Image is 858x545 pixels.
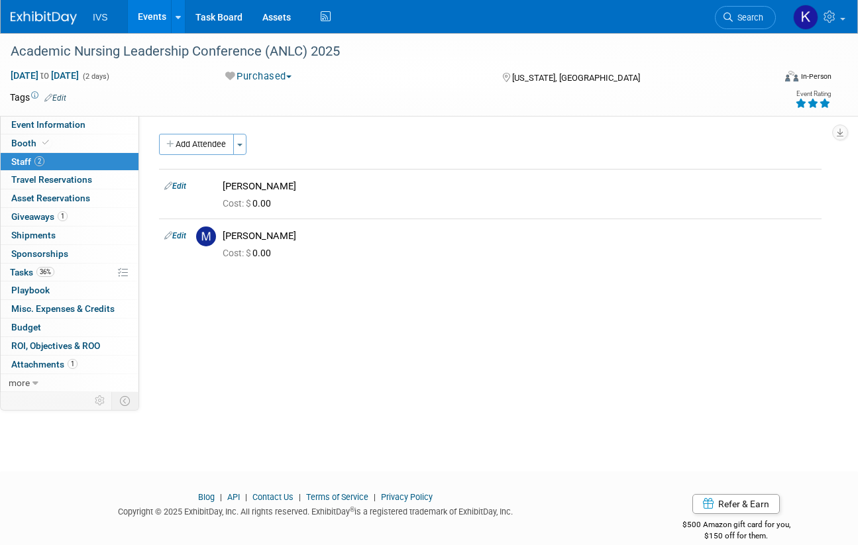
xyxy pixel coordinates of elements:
[164,181,186,191] a: Edit
[1,337,138,355] a: ROI, Objectives & ROO
[10,91,66,104] td: Tags
[1,189,138,207] a: Asset Reservations
[81,72,109,81] span: (2 days)
[1,134,138,152] a: Booth
[11,138,52,148] span: Booth
[223,248,276,258] span: 0.00
[36,267,54,277] span: 36%
[641,530,832,542] div: $150 off for them.
[793,5,818,30] img: Kate Wroblewski
[306,492,368,502] a: Terms of Service
[1,171,138,189] a: Travel Reservations
[785,71,798,81] img: Format-Inperson.png
[112,392,139,409] td: Toggle Event Tabs
[223,198,276,209] span: 0.00
[89,392,112,409] td: Personalize Event Tab Strip
[11,193,90,203] span: Asset Reservations
[11,248,68,259] span: Sponsorships
[223,230,816,242] div: [PERSON_NAME]
[11,303,115,314] span: Misc. Expenses & Credits
[381,492,433,502] a: Privacy Policy
[10,70,80,81] span: [DATE] [DATE]
[1,116,138,134] a: Event Information
[641,511,832,541] div: $500 Amazon gift card for you,
[11,340,100,351] span: ROI, Objectives & ROO
[221,70,297,83] button: Purchased
[1,356,138,373] a: Attachments1
[11,211,68,222] span: Giveaways
[1,319,138,336] a: Budget
[11,11,77,25] img: ExhibitDay
[242,492,250,502] span: |
[159,134,234,155] button: Add Attendee
[227,492,240,502] a: API
[196,226,216,246] img: M.jpg
[10,267,54,277] span: Tasks
[223,198,252,209] span: Cost: $
[1,264,138,281] a: Tasks36%
[68,359,78,369] span: 1
[11,174,92,185] span: Travel Reservations
[9,377,30,388] span: more
[1,226,138,244] a: Shipments
[11,359,78,370] span: Attachments
[795,91,831,97] div: Event Rating
[34,156,44,166] span: 2
[44,93,66,103] a: Edit
[1,245,138,263] a: Sponsorships
[692,494,780,514] a: Refer & Earn
[295,492,304,502] span: |
[711,69,831,89] div: Event Format
[11,119,85,130] span: Event Information
[93,12,108,23] span: IVS
[11,156,44,167] span: Staff
[1,281,138,299] a: Playbook
[350,506,354,513] sup: ®
[1,208,138,226] a: Giveaways1
[223,248,252,258] span: Cost: $
[223,180,816,193] div: [PERSON_NAME]
[715,6,776,29] a: Search
[1,374,138,392] a: more
[252,492,294,502] a: Contact Us
[733,13,763,23] span: Search
[11,322,41,332] span: Budget
[11,285,50,295] span: Playbook
[217,492,225,502] span: |
[800,72,831,81] div: In-Person
[198,492,215,502] a: Blog
[58,211,68,221] span: 1
[10,503,621,518] div: Copyright © 2025 ExhibitDay, Inc. All rights reserved. ExhibitDay is a registered trademark of Ex...
[1,300,138,318] a: Misc. Expenses & Credits
[164,231,186,240] a: Edit
[512,73,640,83] span: [US_STATE], [GEOGRAPHIC_DATA]
[11,230,56,240] span: Shipments
[1,153,138,171] a: Staff2
[6,40,761,64] div: Academic Nursing Leadership Conference (ANLC) 2025
[42,139,49,146] i: Booth reservation complete
[370,492,379,502] span: |
[38,70,51,81] span: to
